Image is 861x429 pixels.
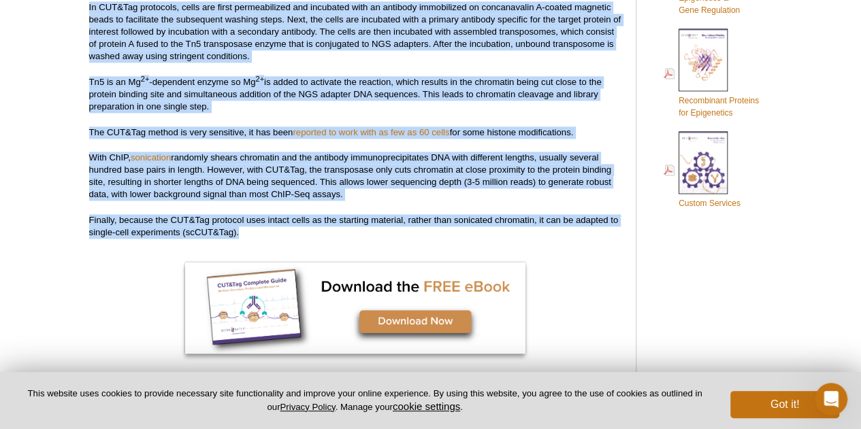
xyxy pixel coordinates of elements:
p: With ChIP, randomly shears chromatin and the antibody immunoprecipitates DNA with different lengt... [89,152,622,201]
img: Custom_Services_cover [679,131,728,194]
p: The CUT&Tag method is very sensitive, it has been for some histone modifications. [89,126,622,139]
a: reported to work with as few as 60 cells [293,127,449,137]
a: Recombinant Proteinsfor Epigenetics [664,27,759,120]
p: This website uses cookies to provide necessary site functionality and improve your online experie... [22,388,708,413]
sup: 2+ [141,74,150,82]
img: Rec_prots_140604_cover_web_70x200 [679,29,728,91]
button: Got it! [730,391,839,418]
a: sonication [131,152,171,162]
button: cookie settings [393,400,460,412]
p: Finally, because the CUT&Tag protocol uses intact cells as the starting material, rather than son... [89,214,622,239]
sup: 2+ [255,74,264,82]
img: Free CUT&Tag eBook [185,262,525,354]
iframe: Intercom live chat [815,383,847,415]
span: Recombinant Proteins for Epigenetics [679,96,759,118]
p: In CUT&Tag protocols, cells are first permeabilized and incubated with an antibody immobilized on... [89,1,622,63]
a: Privacy Policy [280,402,335,412]
a: Custom Services [664,130,741,211]
p: Tn5 is an Mg -dependent enzyme so Mg is added to activate the reaction, which results in the chro... [89,76,622,113]
span: Custom Services [679,199,741,208]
